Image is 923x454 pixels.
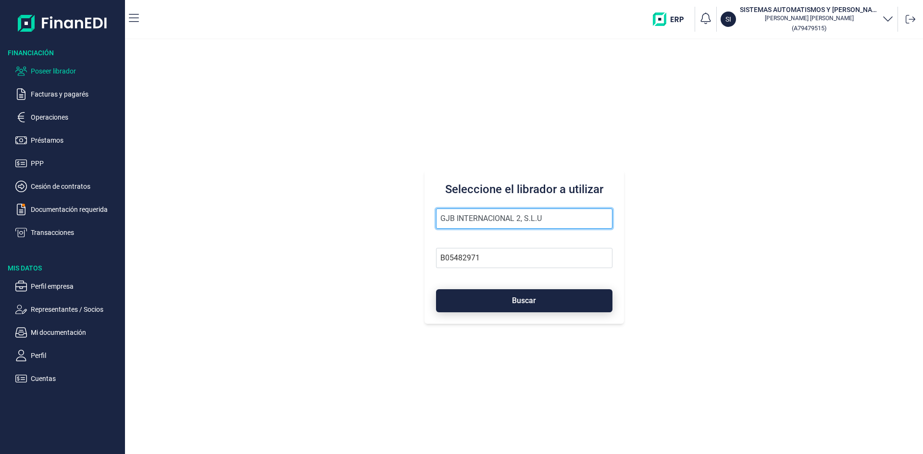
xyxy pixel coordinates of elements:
button: SISISTEMAS AUTOMATISMOS Y [PERSON_NAME] ELECTRICOS SA[PERSON_NAME] [PERSON_NAME](A79479515) [721,5,894,34]
img: Logo de aplicación [18,8,108,38]
p: Representantes / Socios [31,304,121,315]
button: Préstamos [15,135,121,146]
p: Cuentas [31,373,121,384]
p: PPP [31,158,121,169]
span: Buscar [512,297,536,304]
p: Préstamos [31,135,121,146]
button: Perfil empresa [15,281,121,292]
img: erp [653,12,691,26]
p: Facturas y pagarés [31,88,121,100]
p: Poseer librador [31,65,121,77]
button: Buscar [436,289,612,312]
p: Perfil empresa [31,281,121,292]
p: SI [725,14,731,24]
button: Representantes / Socios [15,304,121,315]
button: Cuentas [15,373,121,384]
p: Perfil [31,350,121,361]
h3: Seleccione el librador a utilizar [436,182,612,197]
input: Busque por NIF [436,248,612,268]
button: Cesión de contratos [15,181,121,192]
p: [PERSON_NAME] [PERSON_NAME] [740,14,878,22]
p: Cesión de contratos [31,181,121,192]
p: Transacciones [31,227,121,238]
button: PPP [15,158,121,169]
button: Poseer librador [15,65,121,77]
small: Copiar cif [792,25,826,32]
button: Perfil [15,350,121,361]
p: Operaciones [31,111,121,123]
button: Mi documentación [15,327,121,338]
p: Documentación requerida [31,204,121,215]
h3: SISTEMAS AUTOMATISMOS Y [PERSON_NAME] ELECTRICOS SA [740,5,878,14]
button: Transacciones [15,227,121,238]
p: Mi documentación [31,327,121,338]
button: Documentación requerida [15,204,121,215]
input: Seleccione la razón social [436,209,612,229]
button: Operaciones [15,111,121,123]
button: Facturas y pagarés [15,88,121,100]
